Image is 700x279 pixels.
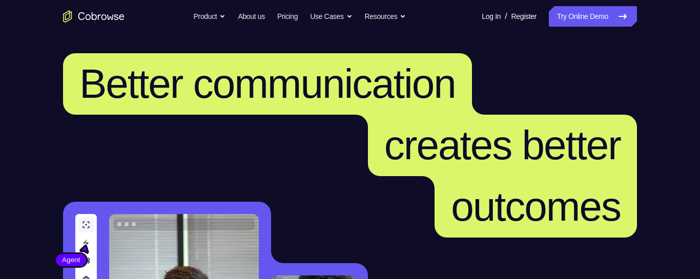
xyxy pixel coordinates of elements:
[310,6,352,27] button: Use Cases
[194,6,226,27] button: Product
[79,61,456,106] span: Better communication
[56,255,86,265] span: Agent
[511,6,537,27] a: Register
[238,6,264,27] a: About us
[482,6,501,27] a: Log In
[63,10,125,23] a: Go to the home page
[505,10,507,23] span: /
[277,6,298,27] a: Pricing
[549,6,637,27] a: Try Online Demo
[365,6,406,27] button: Resources
[384,122,621,168] span: creates better
[451,184,621,229] span: outcomes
